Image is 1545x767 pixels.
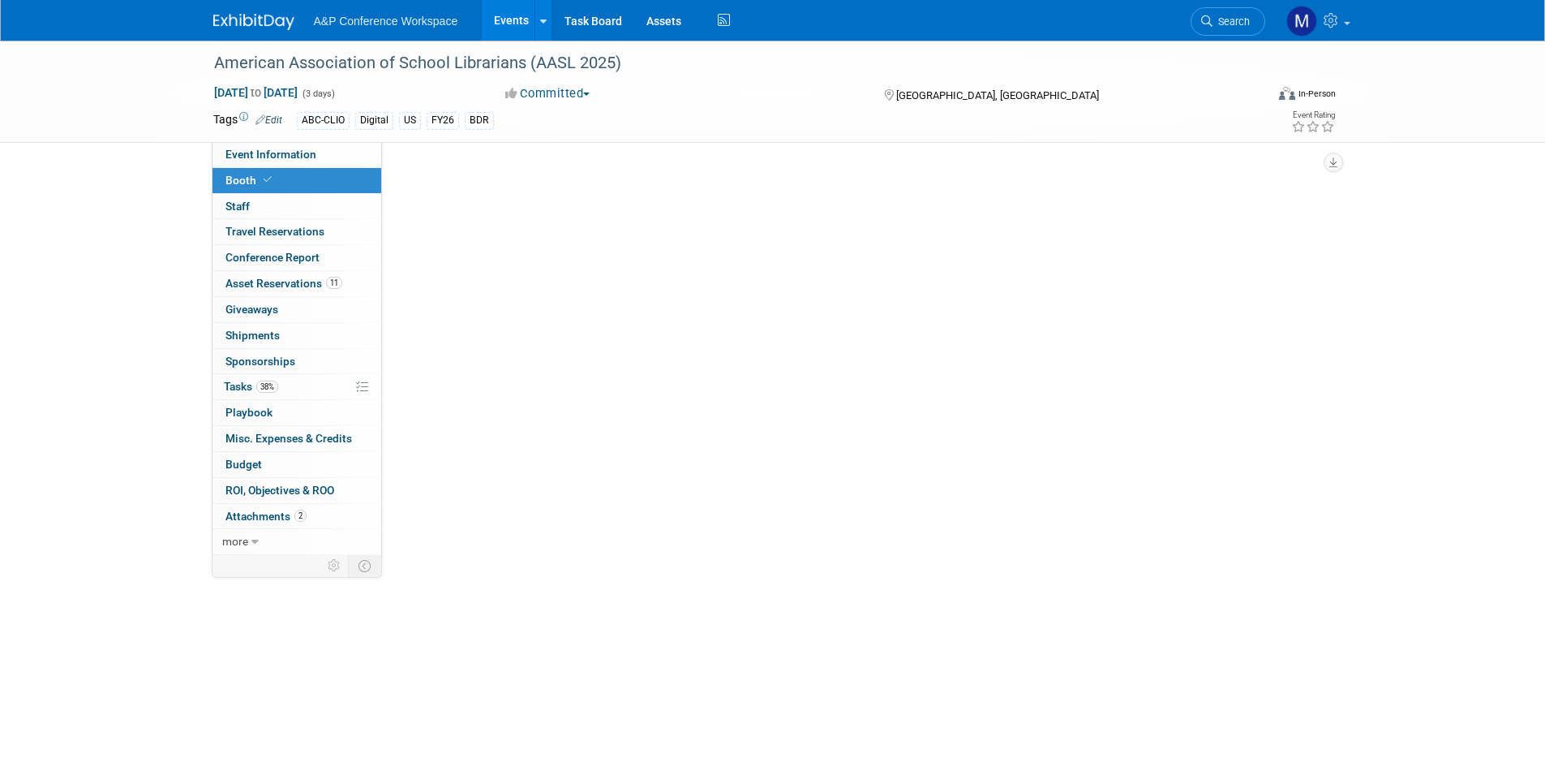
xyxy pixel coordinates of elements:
[225,277,342,290] span: Asset Reservations
[294,510,307,522] span: 2
[896,89,1099,101] span: [GEOGRAPHIC_DATA], [GEOGRAPHIC_DATA]
[213,85,298,100] span: [DATE] [DATE]
[225,148,316,161] span: Event Information
[1169,84,1337,109] div: Event Format
[212,297,381,322] a: Giveaways
[212,349,381,374] a: Sponsorships
[225,174,275,187] span: Booth
[212,245,381,270] a: Conference Report
[399,112,421,129] div: US
[224,380,278,393] span: Tasks
[1279,87,1295,100] img: Format-Inperson.png
[212,194,381,219] a: Staff
[225,484,334,497] span: ROI, Objectives & ROO
[465,112,494,129] div: BDR
[1291,111,1335,119] div: Event Rating
[225,200,250,213] span: Staff
[264,175,272,184] i: Booth reservation complete
[208,49,1241,78] div: American Association of School Librarians (AASL 2025)
[1298,88,1336,100] div: In-Person
[212,426,381,451] a: Misc. Expenses & Credits
[1191,7,1265,36] a: Search
[1286,6,1317,37] img: Mark Strong
[500,85,596,102] button: Committed
[212,452,381,477] a: Budget
[212,529,381,554] a: more
[212,400,381,425] a: Playbook
[1212,15,1250,28] span: Search
[348,555,381,576] td: Toggle Event Tabs
[225,355,295,368] span: Sponsorships
[225,329,280,342] span: Shipments
[225,510,307,523] span: Attachments
[225,458,262,471] span: Budget
[212,323,381,348] a: Shipments
[255,114,282,126] a: Edit
[225,432,352,445] span: Misc. Expenses & Credits
[222,535,248,548] span: more
[256,381,278,393] span: 38%
[213,111,282,130] td: Tags
[297,112,350,129] div: ABC-CLIO
[326,277,342,289] span: 11
[427,112,459,129] div: FY26
[213,14,294,30] img: ExhibitDay
[225,251,320,264] span: Conference Report
[212,219,381,244] a: Travel Reservations
[212,374,381,399] a: Tasks38%
[355,112,393,129] div: Digital
[212,142,381,167] a: Event Information
[212,271,381,296] a: Asset Reservations11
[225,225,324,238] span: Travel Reservations
[225,303,278,316] span: Giveaways
[225,406,273,419] span: Playbook
[314,15,458,28] span: A&P Conference Workspace
[212,504,381,529] a: Attachments2
[301,88,335,99] span: (3 days)
[212,478,381,503] a: ROI, Objectives & ROO
[320,555,349,576] td: Personalize Event Tab Strip
[212,168,381,193] a: Booth
[248,86,264,99] span: to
